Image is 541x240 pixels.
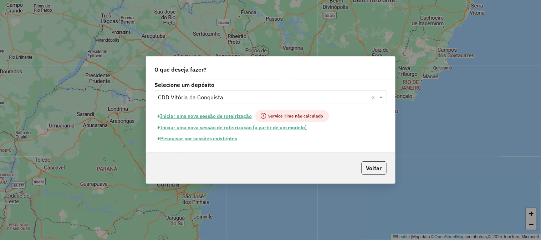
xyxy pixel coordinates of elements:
button: Iniciar uma nova sessão de roteirização (a partir de um modelo) [155,122,310,133]
button: Iniciar uma nova sessão de roteirização [155,110,255,122]
span: O que deseja fazer? [155,65,207,74]
span: Clear all [372,93,378,101]
label: Selecione um depósito [155,80,387,89]
button: Pesquisar por sessões existentes [155,133,241,144]
span: Service Time não calculado [255,110,329,122]
button: Voltar [362,161,387,175]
